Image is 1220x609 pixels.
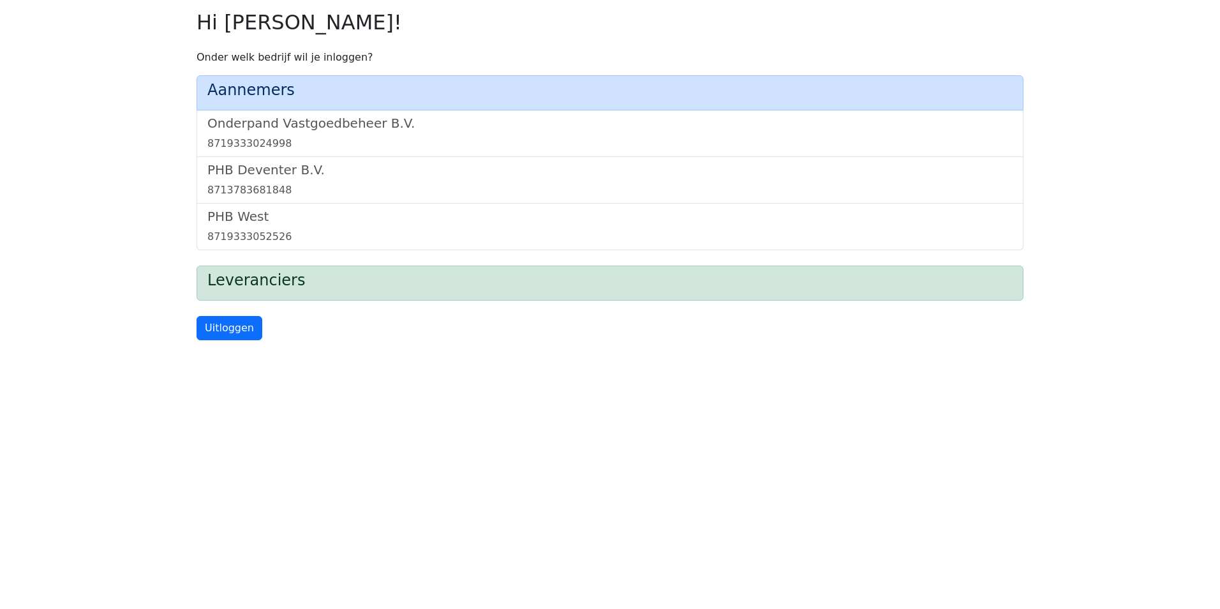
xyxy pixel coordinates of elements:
h2: Hi [PERSON_NAME]! [197,10,1023,34]
a: Onderpand Vastgoedbeheer B.V.8719333024998 [207,116,1013,151]
h5: Onderpand Vastgoedbeheer B.V. [207,116,1013,131]
p: Onder welk bedrijf wil je inloggen? [197,50,1023,65]
h5: PHB Deventer B.V. [207,162,1013,177]
h4: Leveranciers [207,271,1013,290]
h5: PHB West [207,209,1013,224]
a: PHB West8719333052526 [207,209,1013,244]
div: 8719333024998 [207,136,1013,151]
a: PHB Deventer B.V.8713783681848 [207,162,1013,198]
h4: Aannemers [207,81,1013,100]
div: 8719333052526 [207,229,1013,244]
a: Uitloggen [197,316,262,340]
div: 8713783681848 [207,183,1013,198]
